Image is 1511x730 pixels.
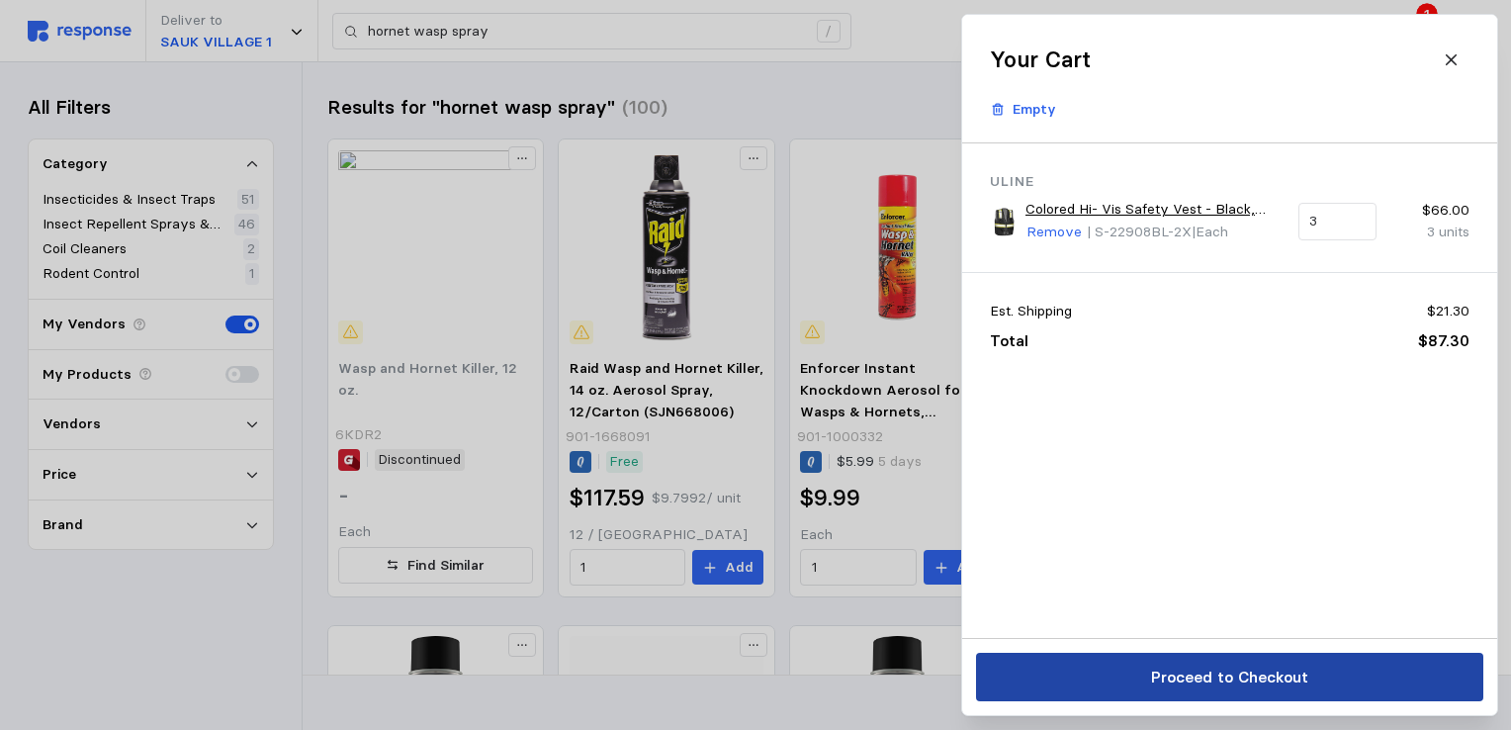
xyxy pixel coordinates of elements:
p: Empty [1013,99,1056,121]
p: Remove [1026,222,1082,243]
button: Proceed to Checkout [976,653,1483,701]
p: $21.30 [1426,301,1468,322]
a: Colored Hi- Vis Safety Vest - Black, 2XL/3XL [1025,199,1285,221]
p: Proceed to Checkout [1150,665,1307,689]
p: $66.00 [1390,200,1468,222]
p: $87.30 [1417,328,1468,353]
p: Uline [990,171,1469,193]
span: | S-22908BL-2X [1086,223,1191,240]
p: Total [990,328,1028,353]
p: Est. Shipping [990,301,1072,322]
input: Qty [1309,204,1365,239]
img: S-22908BL-2X [990,208,1019,236]
button: Remove [1025,221,1083,244]
p: 3 units [1390,222,1468,243]
span: | Each [1191,223,1227,240]
h2: Your Cart [990,45,1091,75]
button: Empty [979,91,1067,129]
